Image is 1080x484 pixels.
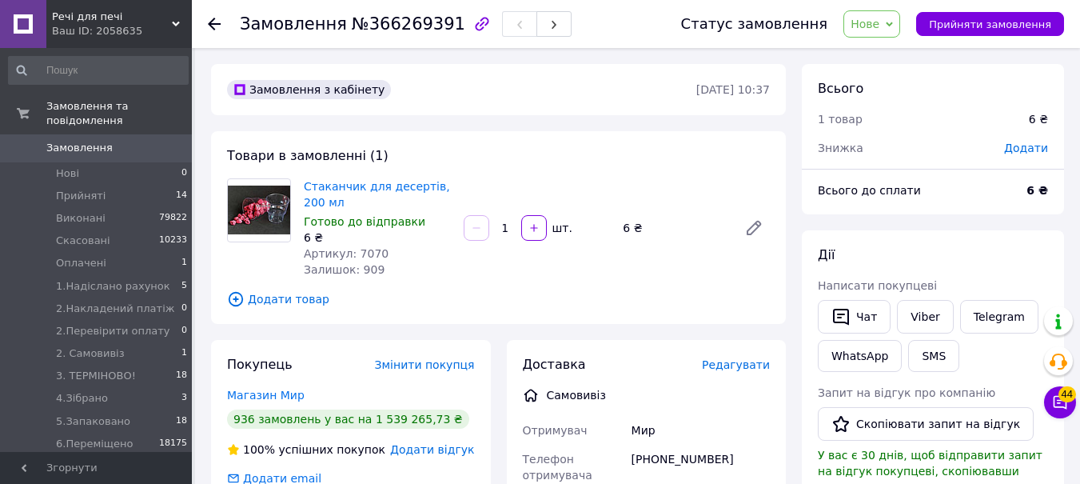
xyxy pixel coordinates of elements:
[46,141,113,155] span: Замовлення
[56,234,110,248] span: Скасовані
[304,247,389,260] span: Артикул: 7070
[543,387,610,403] div: Самовивіз
[304,230,451,246] div: 6 ₴
[176,414,187,429] span: 18
[818,184,921,197] span: Всього до сплати
[304,215,425,228] span: Готово до відправки
[8,56,189,85] input: Пошук
[352,14,465,34] span: №366269391
[181,324,187,338] span: 0
[304,180,450,209] a: Стаканчик для десертів, 200 мл
[696,83,770,96] time: [DATE] 10:37
[56,324,170,338] span: 2.Перевірити оплату
[304,263,385,276] span: Залишок: 909
[181,279,187,294] span: 5
[960,300,1038,334] a: Telegram
[56,346,125,361] span: 2. Самовивіз
[681,16,828,32] div: Статус замовлення
[818,113,863,126] span: 1 товар
[1029,111,1048,127] div: 6 ₴
[56,279,170,294] span: 1.Надіслано рахунок
[227,290,770,308] span: Додати товар
[56,414,130,429] span: 5.Запаковано
[52,10,172,24] span: Речі для печі
[243,443,275,456] span: 100%
[616,217,731,239] div: 6 ₴
[818,142,863,154] span: Знижка
[818,279,937,292] span: Написати покупцеві
[916,12,1064,36] button: Прийняти замовлення
[1004,142,1048,154] span: Додати
[1058,383,1076,399] span: 44
[1026,184,1048,197] b: 6 ₴
[181,346,187,361] span: 1
[818,300,891,334] button: Чат
[52,24,192,38] div: Ваш ID: 2058635
[523,424,588,437] span: Отримувач
[702,358,770,371] span: Редагувати
[56,256,106,270] span: Оплачені
[523,453,592,482] span: Телефон отримувача
[628,416,773,445] div: Мир
[390,443,474,456] span: Додати відгук
[181,391,187,406] span: 3
[181,256,187,270] span: 1
[181,302,187,316] span: 0
[159,211,187,226] span: 79822
[897,300,953,334] a: Viber
[227,442,385,458] div: успішних покупок
[908,340,959,372] button: SMS
[159,234,187,248] span: 10233
[818,81,863,96] span: Всього
[929,18,1051,30] span: Прийняти замовлення
[228,186,290,234] img: Стаканчик для десертів, 200 мл
[227,389,305,402] a: Магазин Мир
[818,340,902,372] a: WhatsApp
[738,212,770,244] a: Редагувати
[227,80,391,99] div: Замовлення з кабінету
[56,189,106,203] span: Прийняті
[227,357,293,372] span: Покупець
[46,99,192,128] span: Замовлення та повідомлення
[176,189,187,203] span: 14
[851,18,879,30] span: Нове
[227,410,469,429] div: 936 замовлень у вас на 1 539 265,73 ₴
[818,407,1034,441] button: Скопіювати запит на відгук
[818,247,835,262] span: Дії
[240,14,347,34] span: Замовлення
[56,211,106,226] span: Виконані
[1044,386,1076,418] button: Чат з покупцем44
[56,302,174,316] span: 2.Накладений платіж
[159,437,187,451] span: 18175
[56,391,108,406] span: 4.Зібрано
[56,437,134,451] span: 6.Переміщено
[227,148,389,163] span: Товари в замовленні (1)
[208,16,221,32] div: Повернутися назад
[375,358,475,371] span: Змінити покупця
[523,357,586,372] span: Доставка
[56,369,136,383] span: 3. ТЕРМІНОВО!
[181,166,187,181] span: 0
[176,369,187,383] span: 18
[56,166,79,181] span: Нові
[818,386,995,399] span: Запит на відгук про компанію
[548,220,574,236] div: шт.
